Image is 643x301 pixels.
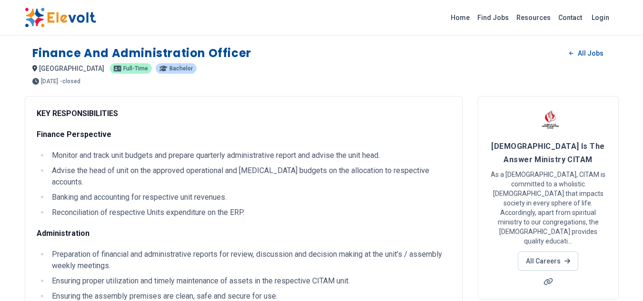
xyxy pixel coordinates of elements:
li: Preparation of financial and administrative reports for review, discussion and decision making at... [49,249,451,272]
a: Login [586,8,615,27]
li: Advise the head of unit on the approved operational and [MEDICAL_DATA] budgets on the allocation ... [49,165,451,188]
strong: Finance Perspective [37,130,111,139]
img: Elevolt [25,8,96,28]
a: All Jobs [562,46,611,60]
span: Full-time [123,66,148,71]
li: Reconciliation of respective Units expenditure on the ERP. [49,207,451,218]
a: Contact [554,10,586,25]
a: Find Jobs [474,10,513,25]
h1: Finance and Administration Officer [32,46,251,61]
span: Bachelor [169,66,193,71]
li: Ensuring proper utilization and timely maintenance of assets in the respective CITAM unit. [49,275,451,287]
strong: KEY RESPONSIBILITIES [37,109,118,118]
a: Home [447,10,474,25]
li: Banking and accounting for respective unit revenues. [49,192,451,203]
strong: Administration [37,229,89,238]
span: [DEMOGRAPHIC_DATA] Is The Answer Ministry CITAM [491,142,604,164]
a: Resources [513,10,554,25]
img: Christ Is The Answer Ministry CITAM [536,108,560,132]
li: Monitor and track unit budgets and prepare quarterly administrative report and advise the unit head. [49,150,451,161]
span: [DATE] [41,78,58,84]
span: [GEOGRAPHIC_DATA] [39,65,104,72]
p: - closed [60,78,80,84]
a: All Careers [518,252,578,271]
p: As a [DEMOGRAPHIC_DATA], CITAM is committed to a wholistic [DEMOGRAPHIC_DATA] that impacts societ... [490,170,607,246]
